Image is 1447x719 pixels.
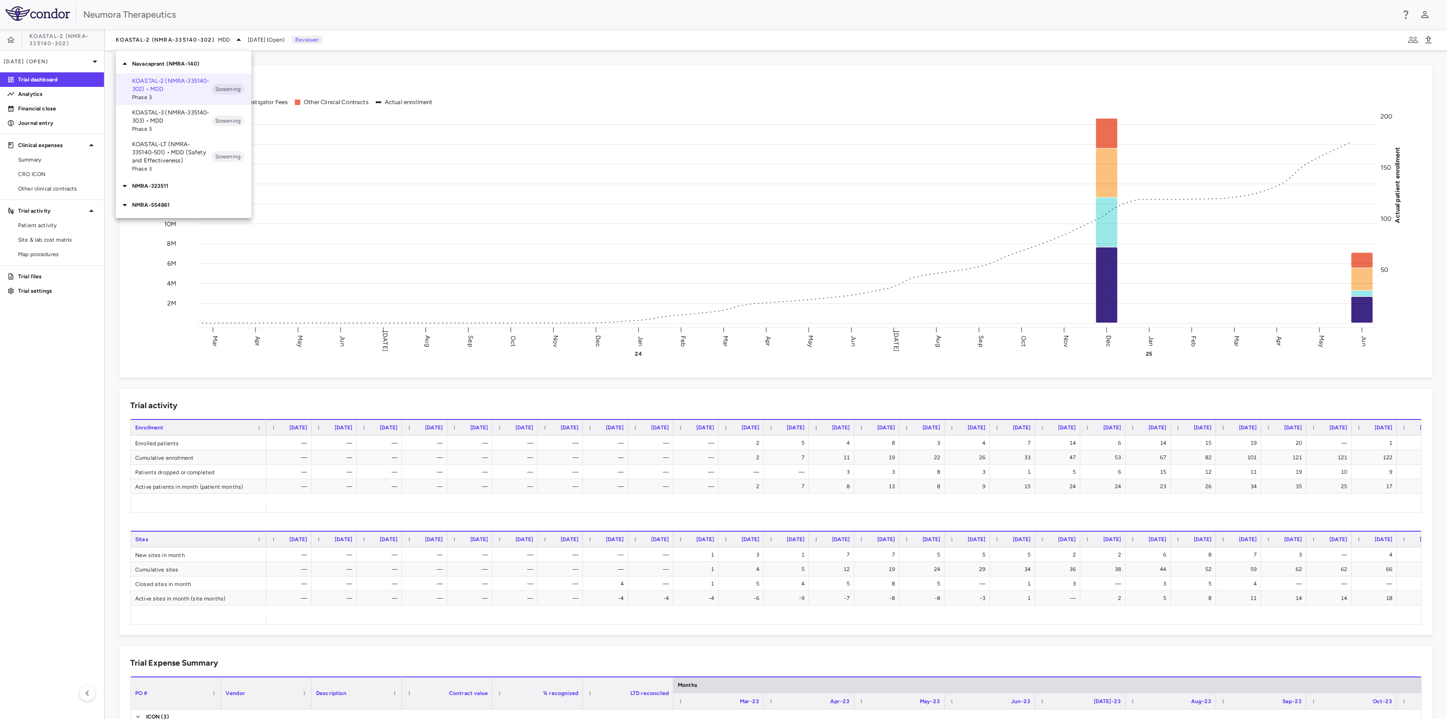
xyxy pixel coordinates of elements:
p: NMRA-323511 [132,182,251,190]
div: KOASTAL-LT (NMRA-335140-501) • MDD (Safety and Effectiveness)Phase 3Screening [116,137,251,176]
div: NMRA-323511 [116,176,251,195]
div: Navacaprant (NMRA-140) [116,54,251,73]
p: NMRA-554861 [132,201,251,209]
p: KOASTAL-2 (NMRA-335140-302) • MDD [132,77,212,93]
div: KOASTAL-2 (NMRA-335140-302) • MDDPhase 3Screening [116,73,251,105]
div: NMRA-554861 [116,195,251,214]
span: Screening [212,85,244,93]
span: Screening [212,152,244,161]
p: Navacaprant (NMRA-140) [132,60,251,68]
p: KOASTAL-3 (NMRA-335140-303) • MDD [132,109,212,125]
span: Phase 3 [132,93,212,101]
span: Phase 3 [132,125,212,133]
p: KOASTAL-LT (NMRA-335140-501) • MDD (Safety and Effectiveness) [132,140,212,165]
span: Screening [212,117,244,125]
span: Phase 3 [132,165,212,173]
div: KOASTAL-3 (NMRA-335140-303) • MDDPhase 3Screening [116,105,251,137]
